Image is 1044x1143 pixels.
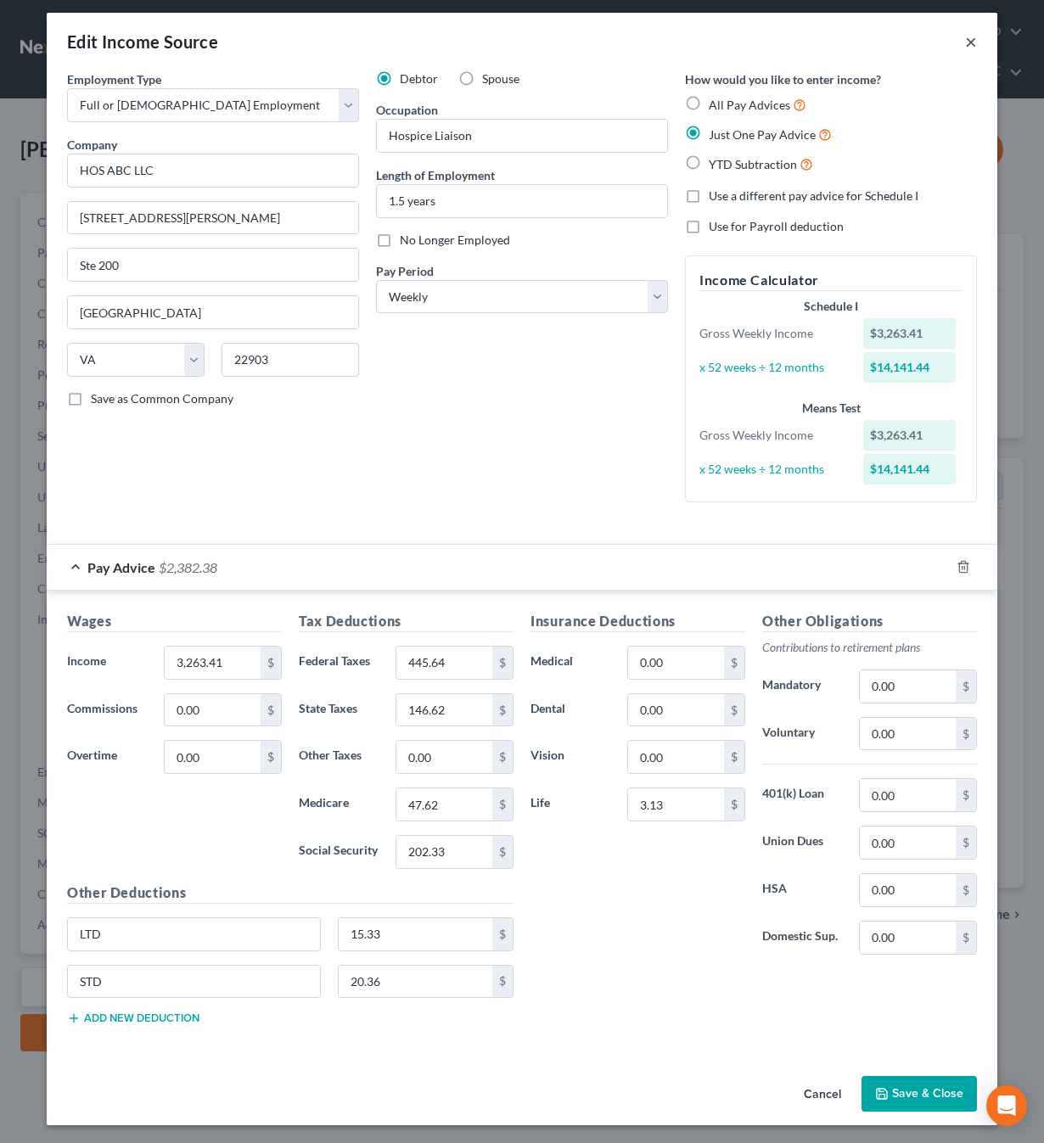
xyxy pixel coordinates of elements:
p: Contributions to retirement plans [762,639,977,656]
input: 0.00 [339,918,493,950]
div: $3,263.41 [863,420,957,451]
input: 0.00 [396,647,492,679]
input: 0.00 [339,966,493,998]
input: Enter city... [68,296,358,328]
div: $ [261,741,281,773]
input: Specify... [68,966,320,998]
label: Domestic Sup. [754,921,850,955]
label: Medical [522,646,619,680]
span: Use for Payroll deduction [709,219,844,233]
input: 0.00 [628,788,724,821]
label: Union Dues [754,826,850,860]
h5: Income Calculator [699,270,963,291]
h5: Wages [67,611,282,632]
label: Commissions [59,693,155,727]
span: Debtor [400,71,438,86]
span: All Pay Advices [709,98,790,112]
div: $14,141.44 [863,454,957,485]
div: x 52 weeks ÷ 12 months [691,359,855,376]
span: Company [67,137,117,152]
div: $ [492,741,513,773]
button: Cancel [790,1078,855,1112]
input: 0.00 [860,874,956,906]
span: Pay Advice [87,559,155,575]
span: Spouse [482,71,519,86]
label: Other Taxes [290,740,387,774]
div: $ [492,694,513,726]
div: $ [724,741,744,773]
input: 0.00 [396,741,492,773]
input: 0.00 [860,826,956,859]
input: 0.00 [628,741,724,773]
input: Search company by name... [67,154,359,188]
input: 0.00 [860,670,956,703]
input: 0.00 [165,647,261,679]
div: x 52 weeks ÷ 12 months [691,461,855,478]
span: $2,382.38 [159,559,217,575]
label: Voluntary [754,717,850,751]
div: Gross Weekly Income [691,325,855,342]
input: 0.00 [628,647,724,679]
button: Add new deduction [67,1011,199,1025]
span: No Longer Employed [400,233,510,247]
input: 0.00 [860,922,956,954]
input: 0.00 [396,788,492,821]
span: YTD Subtraction [709,157,797,171]
div: $ [956,874,976,906]
span: Employment Type [67,72,161,87]
div: Schedule I [699,298,963,315]
div: $ [956,670,976,703]
div: $ [492,647,513,679]
div: $ [261,647,281,679]
h5: Other Deductions [67,882,514,904]
button: Save & Close [862,1076,977,1112]
span: Income [67,653,106,668]
h5: Insurance Deductions [530,611,745,632]
label: Social Security [290,835,387,869]
div: $ [724,694,744,726]
input: Unit, Suite, etc... [68,249,358,281]
input: Enter zip... [222,343,359,377]
div: $ [956,718,976,750]
input: -- [377,120,667,152]
div: Gross Weekly Income [691,427,855,444]
span: Just One Pay Advice [709,127,816,142]
div: $ [956,779,976,811]
label: Length of Employment [376,166,495,184]
div: Edit Income Source [67,30,218,53]
span: Use a different pay advice for Schedule I [709,188,918,203]
div: $ [492,788,513,821]
div: $3,263.41 [863,318,957,349]
div: $ [492,836,513,868]
label: Mandatory [754,670,850,703]
label: State Taxes [290,693,387,727]
label: HSA [754,873,850,907]
span: Pay Period [376,264,434,278]
label: Overtime [59,740,155,774]
h5: Tax Deductions [299,611,514,632]
label: How would you like to enter income? [685,70,881,88]
div: Open Intercom Messenger [986,1085,1027,1126]
div: $ [724,647,744,679]
div: $ [492,966,513,998]
input: 0.00 [396,836,492,868]
label: Life [522,787,619,821]
label: Federal Taxes [290,646,387,680]
input: 0.00 [165,694,261,726]
label: 401(k) Loan [754,778,850,812]
div: $14,141.44 [863,352,957,383]
input: 0.00 [860,718,956,750]
input: 0.00 [165,741,261,773]
div: Means Test [699,400,963,417]
label: Occupation [376,101,438,119]
label: Dental [522,693,619,727]
label: Vision [522,740,619,774]
div: $ [724,788,744,821]
button: × [965,31,977,52]
input: 0.00 [396,694,492,726]
input: 0.00 [860,779,956,811]
input: ex: 2 years [377,185,667,217]
div: $ [956,826,976,859]
div: $ [956,922,976,954]
h5: Other Obligations [762,611,977,632]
